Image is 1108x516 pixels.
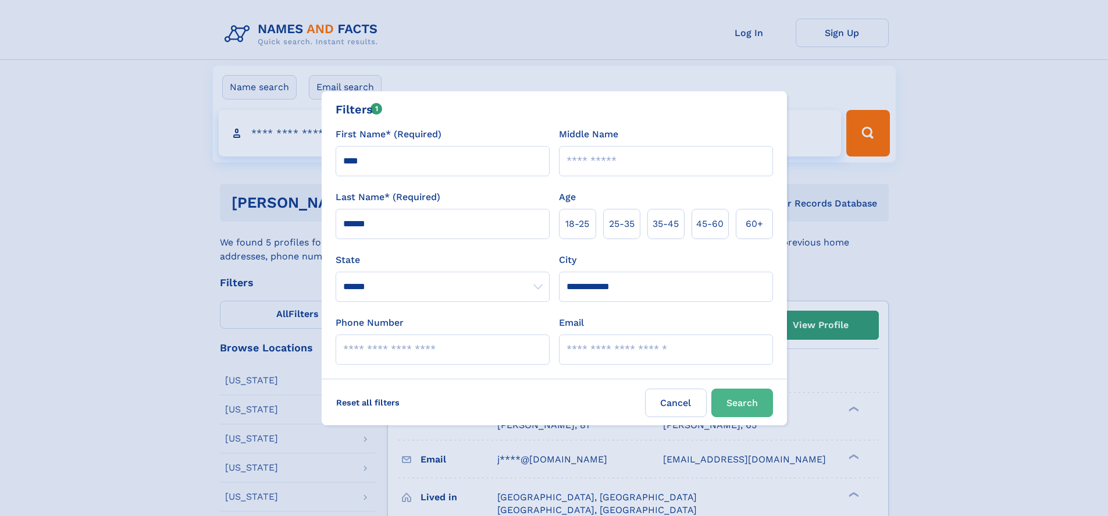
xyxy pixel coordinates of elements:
label: Reset all filters [329,389,407,417]
button: Search [711,389,773,417]
span: 25‑35 [609,217,635,231]
span: 45‑60 [696,217,724,231]
label: Email [559,316,584,330]
div: Filters [336,101,383,118]
label: Age [559,190,576,204]
label: Middle Name [559,127,618,141]
label: Phone Number [336,316,404,330]
label: Last Name* (Required) [336,190,440,204]
label: State [336,253,550,267]
label: City [559,253,576,267]
span: 35‑45 [653,217,679,231]
span: 18‑25 [565,217,589,231]
label: Cancel [645,389,707,417]
span: 60+ [746,217,763,231]
label: First Name* (Required) [336,127,441,141]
